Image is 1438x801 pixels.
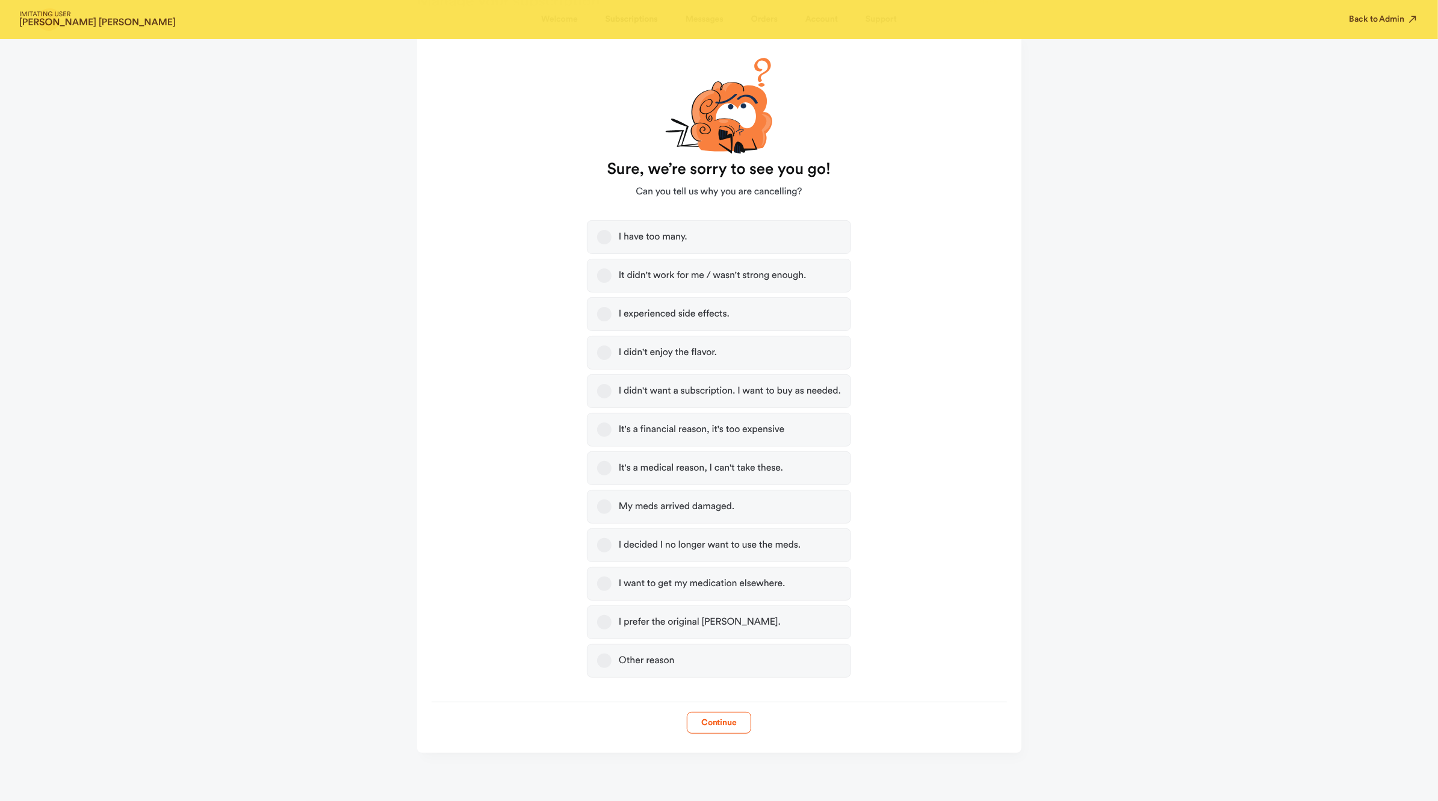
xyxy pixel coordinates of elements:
div: I decided I no longer want to use the meds. [619,539,801,551]
button: I didn't enjoy the flavor. [597,345,612,360]
button: I didn't want a subscription. I want to buy as needed. [597,384,612,398]
button: It's a medical reason, I can't take these. [597,461,612,475]
button: My meds arrived damaged. [597,499,612,514]
div: My meds arrived damaged. [619,501,734,513]
button: Other reason [597,654,612,668]
strong: [PERSON_NAME] [PERSON_NAME] [19,18,176,28]
strong: Sure, we’re sorry to see you go! [607,159,831,179]
button: Continue [687,712,751,734]
span: IMITATING USER [19,11,176,18]
div: I experienced side effects. [619,308,730,320]
span: Can you tell us why you are cancelling? [636,185,802,199]
img: cartoon-confuse-xvMLqgb5.svg [665,54,773,153]
button: Back to Admin [1350,13,1419,25]
button: It's a financial reason, it's too expensive [597,422,612,437]
div: Other reason [619,655,675,667]
button: It didn't work for me / wasn't strong enough. [597,268,612,283]
div: I didn't want a subscription. I want to buy as needed. [619,385,841,397]
button: I experienced side effects. [597,307,612,321]
div: It's a medical reason, I can't take these. [619,462,783,474]
div: I want to get my medication elsewhere. [619,578,785,590]
div: I didn't enjoy the flavor. [619,347,717,359]
div: It's a financial reason, it's too expensive [619,424,784,436]
button: I decided I no longer want to use the meds. [597,538,612,552]
button: I want to get my medication elsewhere. [597,577,612,591]
div: I have too many. [619,231,687,243]
div: It didn't work for me / wasn't strong enough. [619,270,807,282]
button: I prefer the original [PERSON_NAME]. [597,615,612,629]
button: I have too many. [597,230,612,244]
div: I prefer the original [PERSON_NAME]. [619,616,781,628]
